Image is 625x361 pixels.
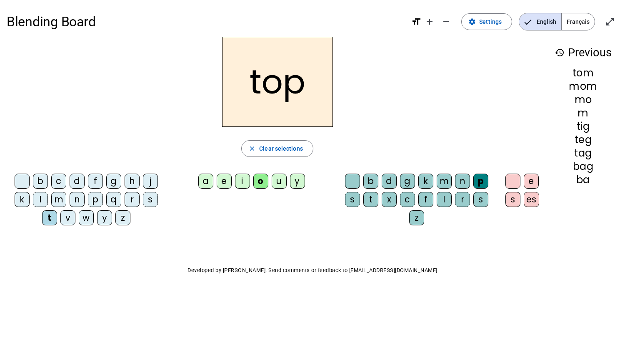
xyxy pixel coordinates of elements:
[555,81,612,91] div: mom
[70,192,85,207] div: n
[198,174,213,189] div: a
[217,174,232,189] div: e
[555,48,565,58] mat-icon: history
[519,13,595,30] mat-button-toggle-group: Language selection
[15,192,30,207] div: k
[33,192,48,207] div: l
[555,148,612,158] div: tag
[519,13,561,30] span: English
[438,13,455,30] button: Decrease font size
[524,192,539,207] div: es
[382,174,397,189] div: d
[400,192,415,207] div: c
[60,210,75,225] div: v
[259,144,303,154] span: Clear selections
[555,121,612,131] div: tig
[411,17,421,27] mat-icon: format_size
[7,8,405,35] h1: Blending Board
[51,192,66,207] div: m
[418,174,433,189] div: k
[70,174,85,189] div: d
[605,17,615,27] mat-icon: open_in_full
[115,210,130,225] div: z
[88,174,103,189] div: f
[425,17,435,27] mat-icon: add
[125,192,140,207] div: r
[441,17,451,27] mat-icon: remove
[555,68,612,78] div: tom
[418,192,433,207] div: f
[363,192,378,207] div: t
[253,174,268,189] div: o
[479,17,502,27] span: Settings
[106,192,121,207] div: q
[555,43,612,62] h3: Previous
[235,174,250,189] div: i
[505,192,520,207] div: s
[241,140,313,157] button: Clear selections
[455,174,470,189] div: n
[33,174,48,189] div: b
[555,108,612,118] div: m
[400,174,415,189] div: g
[409,210,424,225] div: z
[473,192,488,207] div: s
[555,135,612,145] div: teg
[345,192,360,207] div: s
[79,210,94,225] div: w
[143,192,158,207] div: s
[272,174,287,189] div: u
[125,174,140,189] div: h
[143,174,158,189] div: j
[555,95,612,105] div: mo
[437,192,452,207] div: l
[602,13,618,30] button: Enter full screen
[222,37,333,127] h2: top
[437,174,452,189] div: m
[562,13,595,30] span: Français
[42,210,57,225] div: t
[382,192,397,207] div: x
[468,18,476,25] mat-icon: settings
[97,210,112,225] div: y
[88,192,103,207] div: p
[106,174,121,189] div: g
[473,174,488,189] div: p
[555,162,612,172] div: bag
[248,145,256,152] mat-icon: close
[421,13,438,30] button: Increase font size
[555,175,612,185] div: ba
[461,13,512,30] button: Settings
[51,174,66,189] div: c
[363,174,378,189] div: b
[7,265,618,275] p: Developed by [PERSON_NAME]. Send comments or feedback to [EMAIL_ADDRESS][DOMAIN_NAME]
[455,192,470,207] div: r
[290,174,305,189] div: y
[524,174,539,189] div: e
